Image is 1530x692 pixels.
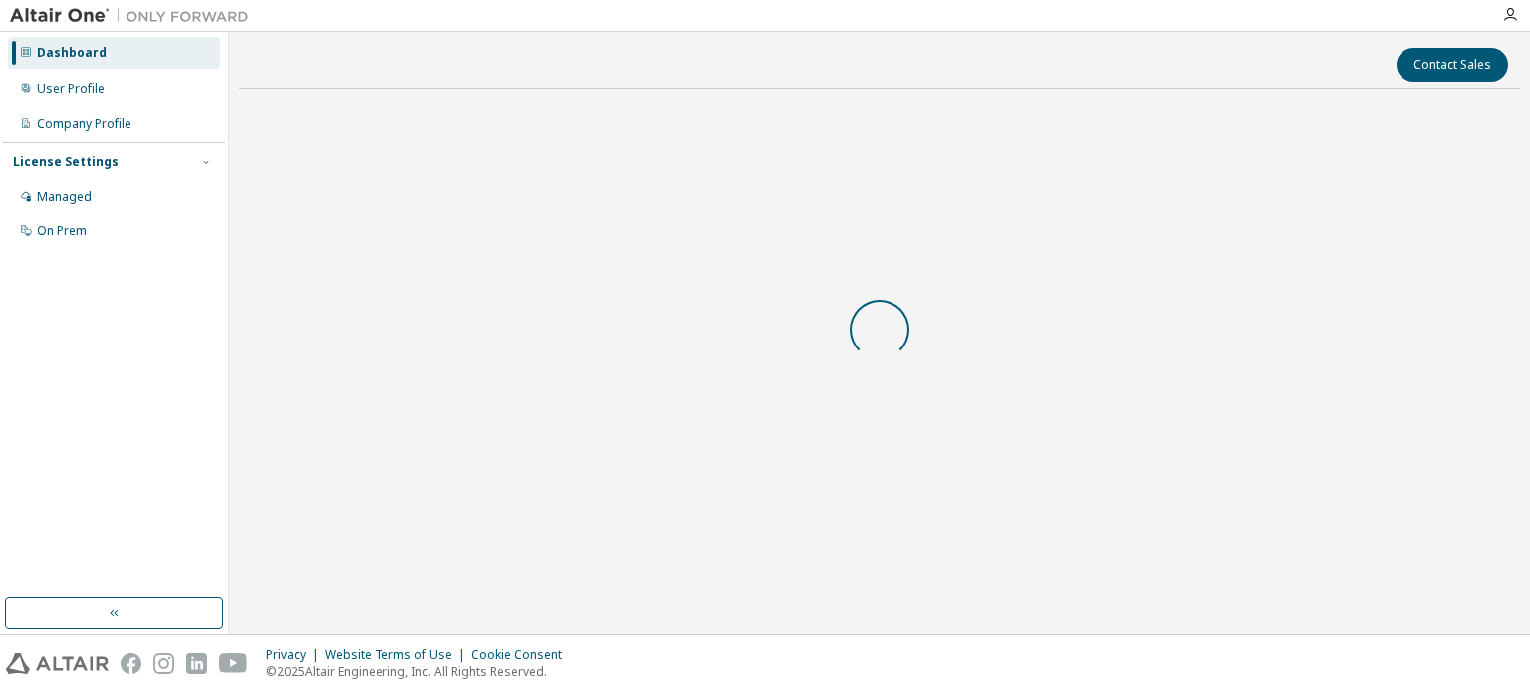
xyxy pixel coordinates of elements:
[266,647,325,663] div: Privacy
[266,663,574,680] p: © 2025 Altair Engineering, Inc. All Rights Reserved.
[37,116,131,132] div: Company Profile
[13,154,119,170] div: License Settings
[219,653,248,674] img: youtube.svg
[10,6,259,26] img: Altair One
[121,653,141,674] img: facebook.svg
[37,45,107,61] div: Dashboard
[1397,48,1508,82] button: Contact Sales
[153,653,174,674] img: instagram.svg
[6,653,109,674] img: altair_logo.svg
[186,653,207,674] img: linkedin.svg
[37,81,105,97] div: User Profile
[37,223,87,239] div: On Prem
[325,647,471,663] div: Website Terms of Use
[471,647,574,663] div: Cookie Consent
[37,189,92,205] div: Managed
